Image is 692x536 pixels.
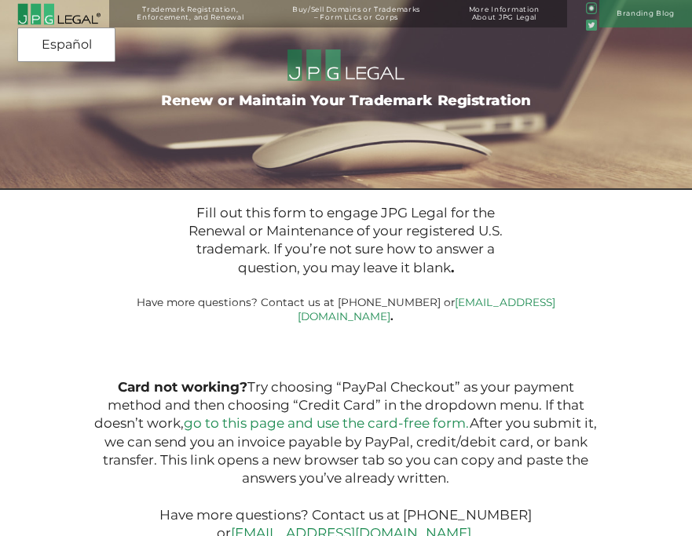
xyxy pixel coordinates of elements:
[448,5,560,33] a: More InformationAbout JPG Legal
[586,2,598,14] img: glyph-logo_May2016-green3-90.png
[184,415,470,431] a: go to this page and use the card-free form.
[17,3,101,26] img: 2016-logo-black-letters-3-r.png
[22,31,111,59] a: Español
[298,296,555,323] a: [EMAIL_ADDRESS][DOMAIN_NAME]
[451,260,454,275] b: .
[116,5,265,33] a: Trademark Registration,Enforcement, and Renewal
[180,204,512,277] p: Fill out this form to engage JPG Legal for the Renewal or Maintenance of your registered U.S. tra...
[118,379,247,395] b: Card not working?
[586,20,598,31] img: Twitter_Social_Icon_Rounded_Square_Color-mid-green3-90.png
[390,310,394,323] b: .
[272,5,441,33] a: Buy/Sell Domains or Trademarks– Form LLCs or Corps
[137,296,555,323] small: Have more questions? Contact us at [PHONE_NUMBER] or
